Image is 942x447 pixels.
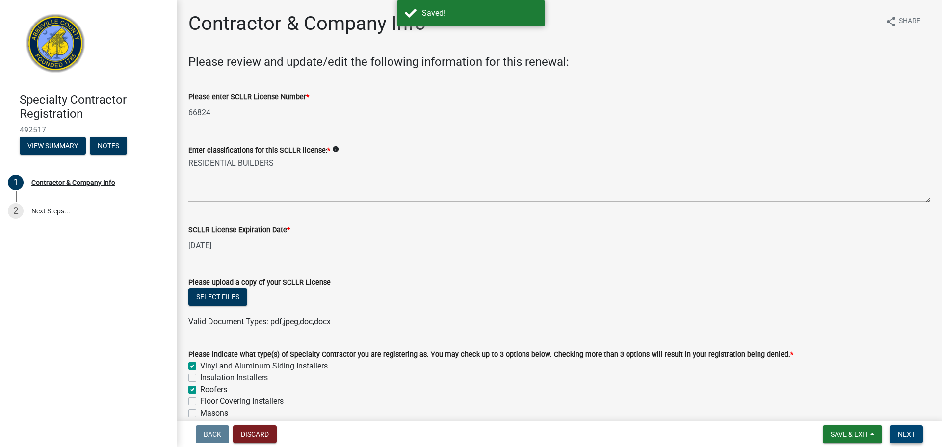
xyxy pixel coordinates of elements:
label: Enter classifications for this SCLLR license: [188,147,330,154]
label: Insulation Installers [200,372,268,384]
span: Valid Document Types: pdf,jpeg,doc,docx [188,317,331,326]
button: Save & Exit [823,425,882,443]
label: Please upload a copy of your SCLLR License [188,279,331,286]
label: Please indicate what type(s) of Specialty Contractor you are registering as. You may check up to ... [188,351,793,358]
span: Save & Exit [831,430,868,438]
label: Roofers [200,384,227,395]
span: 492517 [20,125,157,134]
button: Back [196,425,229,443]
label: Floor Covering Installers [200,395,284,407]
label: SCLLR License Expiration Date [188,227,290,234]
button: Select files [188,288,247,306]
button: Next [890,425,923,443]
h4: Please review and update/edit the following information for this renewal: [188,55,930,69]
span: Next [898,430,915,438]
button: Discard [233,425,277,443]
div: Contractor & Company Info [31,179,115,186]
button: shareShare [877,12,928,31]
div: 2 [8,203,24,219]
h1: Contractor & Company Info [188,12,426,35]
input: mm/dd/yyyy [188,236,278,256]
i: info [332,146,339,153]
i: share [885,16,897,27]
label: Masons [200,407,228,419]
button: Notes [90,137,127,155]
wm-modal-confirm: Summary [20,142,86,150]
wm-modal-confirm: Notes [90,142,127,150]
span: Share [899,16,920,27]
h4: Specialty Contractor Registration [20,93,169,121]
img: Abbeville County, South Carolina [20,10,92,82]
label: Vinyl and Aluminum Siding Installers [200,360,328,372]
span: Back [204,430,221,438]
button: View Summary [20,137,86,155]
div: Saved! [422,7,537,19]
div: 1 [8,175,24,190]
label: Please enter SCLLR License Number [188,94,309,101]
